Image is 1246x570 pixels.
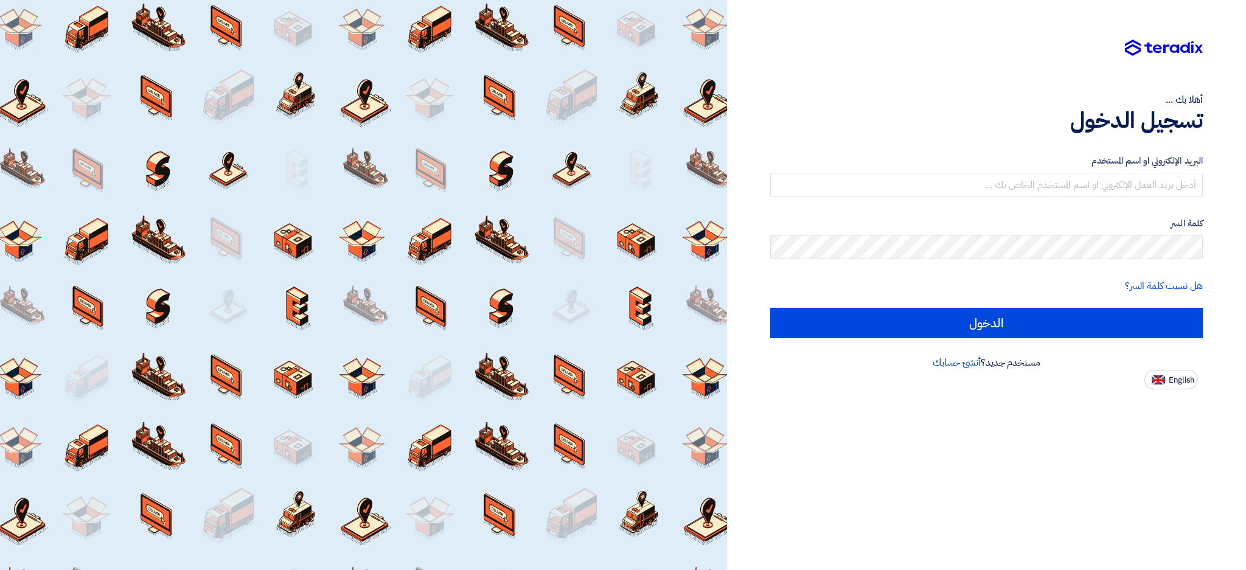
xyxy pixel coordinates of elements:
label: كلمة السر [770,217,1203,231]
h1: تسجيل الدخول [770,107,1203,134]
img: en-US.png [1152,375,1165,384]
div: مستخدم جديد؟ [770,355,1203,370]
a: هل نسيت كلمة السر؟ [1125,279,1203,293]
a: أنشئ حسابك [933,355,981,370]
input: الدخول [770,308,1203,338]
input: أدخل بريد العمل الإلكتروني او اسم المستخدم الخاص بك ... [770,173,1203,197]
label: البريد الإلكتروني او اسم المستخدم [770,154,1203,168]
div: أهلا بك ... [770,92,1203,107]
img: Teradix logo [1125,40,1203,57]
span: English [1169,376,1194,384]
button: English [1144,370,1198,389]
